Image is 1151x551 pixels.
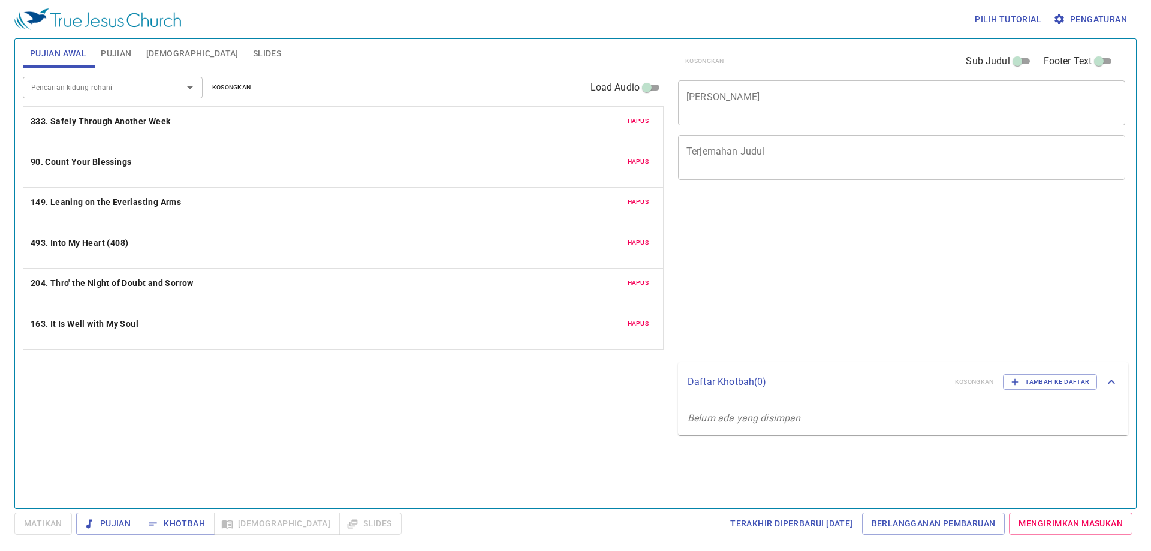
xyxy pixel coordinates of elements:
iframe: from-child [673,192,1037,358]
img: True Jesus Church [14,8,181,30]
b: 333. Safely Through Another Week [31,114,171,129]
button: 493. Into My Heart (408) [31,236,131,251]
span: Footer Text [1044,54,1092,68]
button: Hapus [620,276,656,290]
span: Slides [253,46,281,61]
span: Pujian Awal [30,46,86,61]
span: [DEMOGRAPHIC_DATA] [146,46,239,61]
span: Hapus [628,197,649,207]
b: 493. Into My Heart (408) [31,236,129,251]
span: Sub Judul [966,54,1010,68]
span: Pujian [101,46,131,61]
span: Berlangganan Pembaruan [872,516,996,531]
b: 163. It Is Well with My Soul [31,317,138,332]
span: Khotbah [149,516,205,531]
button: Hapus [620,155,656,169]
b: 149. Leaning on the Everlasting Arms [31,195,181,210]
span: Pujian [86,516,131,531]
span: Pilih tutorial [975,12,1041,27]
span: Hapus [628,278,649,288]
span: Hapus [628,156,649,167]
span: Pengaturan [1056,12,1127,27]
span: Hapus [628,116,649,127]
span: Load Audio [590,80,640,95]
button: Pujian [76,513,140,535]
span: Tambah ke Daftar [1011,377,1089,387]
i: Belum ada yang disimpan [688,413,800,424]
button: Hapus [620,114,656,128]
button: Kosongkan [205,80,258,95]
button: 333. Safely Through Another Week [31,114,173,129]
span: Terakhir Diperbarui [DATE] [730,516,852,531]
b: 90. Count Your Blessings [31,155,132,170]
p: Daftar Khotbah ( 0 ) [688,375,945,389]
button: 149. Leaning on the Everlasting Arms [31,195,183,210]
button: 204. Thro' the Night of Doubt and Sorrow [31,276,195,291]
span: Mengirimkan Masukan [1019,516,1123,531]
button: Khotbah [140,513,215,535]
a: Berlangganan Pembaruan [862,513,1005,535]
button: 163. It Is Well with My Soul [31,317,141,332]
button: Pengaturan [1051,8,1132,31]
span: Kosongkan [212,82,251,93]
button: 90. Count Your Blessings [31,155,134,170]
span: Hapus [628,237,649,248]
a: Mengirimkan Masukan [1009,513,1132,535]
div: Daftar Khotbah(0)KosongkanTambah ke Daftar [678,362,1128,402]
button: Tambah ke Daftar [1003,374,1097,390]
button: Hapus [620,195,656,209]
button: Pilih tutorial [970,8,1046,31]
button: Open [182,79,198,96]
b: 204. Thro' the Night of Doubt and Sorrow [31,276,194,291]
a: Terakhir Diperbarui [DATE] [725,513,857,535]
button: Hapus [620,236,656,250]
button: Hapus [620,317,656,331]
span: Hapus [628,318,649,329]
